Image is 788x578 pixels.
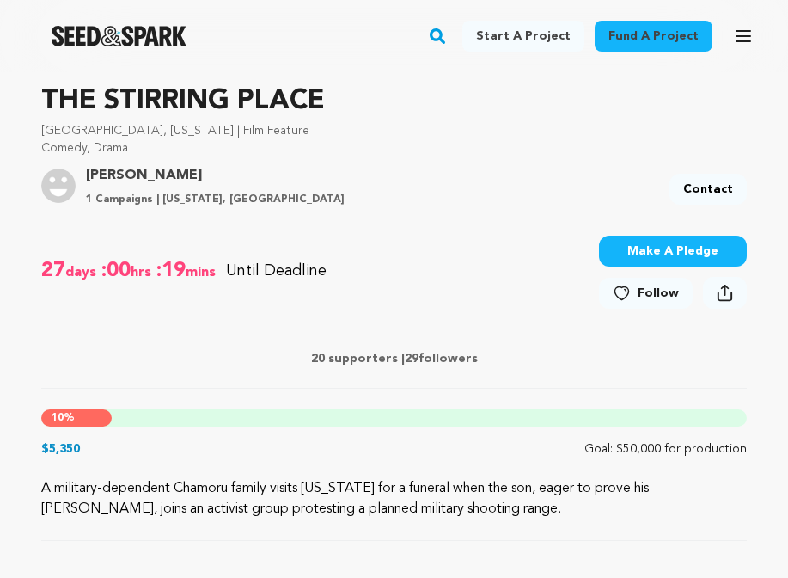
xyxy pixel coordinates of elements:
span: :19 [155,257,186,285]
a: Seed&Spark Homepage [52,26,186,46]
p: 20 supporters | followers [41,350,747,367]
div: % [41,409,112,427]
img: Seed&Spark Logo Dark Mode [52,26,186,46]
p: THE STIRRING PLACE [41,81,747,122]
span: Follow [638,285,679,302]
p: 1 Campaigns | [US_STATE], [GEOGRAPHIC_DATA] [86,193,345,206]
a: Follow [599,278,693,309]
span: 10 [52,413,64,423]
p: $5,350 [41,440,80,458]
span: 27 [41,257,65,285]
a: Fund a project [595,21,712,52]
span: hrs [131,257,155,285]
a: Contact [669,174,747,205]
p: Comedy, Drama [41,139,747,157]
a: Start a project [462,21,584,52]
span: days [65,257,100,285]
a: Goto Neil Tinkham profile [86,165,345,186]
p: A military-dependent Chamoru family visits [US_STATE] for a funeral when the son, eager to prove ... [41,478,747,520]
span: 29 [405,353,418,365]
p: Goal: $50,000 for production [584,440,747,458]
img: user.png [41,169,76,203]
p: [GEOGRAPHIC_DATA], [US_STATE] | Film Feature [41,122,747,139]
p: Until Deadline [226,259,327,283]
span: :00 [100,257,131,285]
button: Make A Pledge [599,236,747,267]
span: mins [186,257,219,285]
